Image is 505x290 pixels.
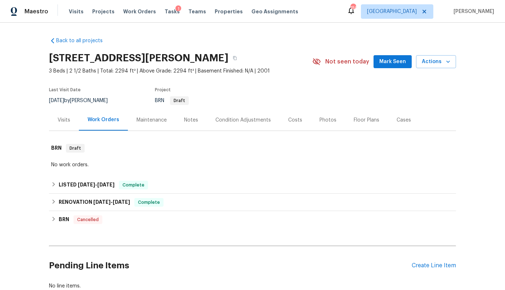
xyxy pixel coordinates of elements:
h6: RENOVATION [59,198,130,207]
span: Draft [171,98,188,103]
div: BRN Cancelled [49,211,456,228]
button: Actions [416,55,456,69]
div: 150 [350,4,356,12]
h6: BRN [51,144,62,153]
div: No line items. [49,282,456,290]
span: [PERSON_NAME] [451,8,494,15]
span: Maestro [24,8,48,15]
div: Floor Plans [354,117,379,124]
span: Geo Assignments [251,8,298,15]
div: Photos [319,117,336,124]
span: 3 Beds | 2 1/2 Baths | Total: 2294 ft² | Above Grade: 2294 ft² | Basement Finished: N/A | 2001 [49,67,312,75]
span: [DATE] [49,98,64,103]
button: Copy Address [228,52,241,65]
div: LISTED [DATE]-[DATE]Complete [49,176,456,194]
span: [GEOGRAPHIC_DATA] [367,8,417,15]
span: - [93,199,130,205]
div: by [PERSON_NAME] [49,96,116,105]
span: Draft [67,145,84,152]
div: 1 [175,5,181,13]
div: No work orders. [51,161,454,168]
span: Tasks [165,9,180,14]
div: Create Line Item [412,262,456,269]
span: [DATE] [97,182,115,187]
span: Work Orders [123,8,156,15]
div: Cases [397,117,411,124]
div: Condition Adjustments [215,117,271,124]
div: RENOVATION [DATE]-[DATE]Complete [49,194,456,211]
span: Last Visit Date [49,88,81,92]
div: Notes [184,117,198,124]
h6: BRN [59,215,69,224]
span: Cancelled [74,216,102,223]
span: Actions [422,57,450,66]
span: Not seen today [325,58,369,65]
span: Visits [69,8,84,15]
div: Visits [58,117,70,124]
span: Project [155,88,171,92]
span: Properties [215,8,243,15]
div: BRN Draft [49,137,456,160]
div: Work Orders [88,116,119,123]
h2: Pending Line Items [49,249,412,282]
div: Maintenance [137,117,167,124]
span: [DATE] [93,199,111,205]
span: - [78,182,115,187]
h6: LISTED [59,181,115,189]
span: [DATE] [113,199,130,205]
span: Teams [188,8,206,15]
span: Complete [135,199,163,206]
button: Mark Seen [374,55,412,69]
span: Complete [120,181,147,189]
a: Back to all projects [49,37,118,44]
span: Mark Seen [379,57,406,66]
div: Costs [288,117,302,124]
span: [DATE] [78,182,95,187]
h2: [STREET_ADDRESS][PERSON_NAME] [49,54,228,62]
span: BRN [155,98,189,103]
span: Projects [92,8,115,15]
